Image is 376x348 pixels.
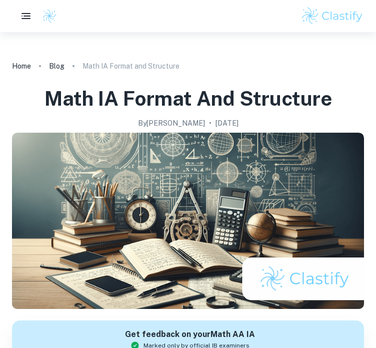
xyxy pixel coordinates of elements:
h6: Get feedback on your Math AA IA [125,328,255,341]
img: Clastify logo [300,6,364,26]
p: • [209,118,211,129]
a: Blog [49,59,64,73]
a: Clastify logo [36,9,57,24]
h2: [DATE] [215,118,238,129]
h2: By [PERSON_NAME] [138,118,205,129]
img: Math IA Format and Structure cover image [12,133,364,309]
p: Math IA Format and Structure [82,61,179,72]
img: Clastify logo [42,9,57,24]
a: Home [12,59,31,73]
h1: Math IA Format and Structure [44,85,332,112]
